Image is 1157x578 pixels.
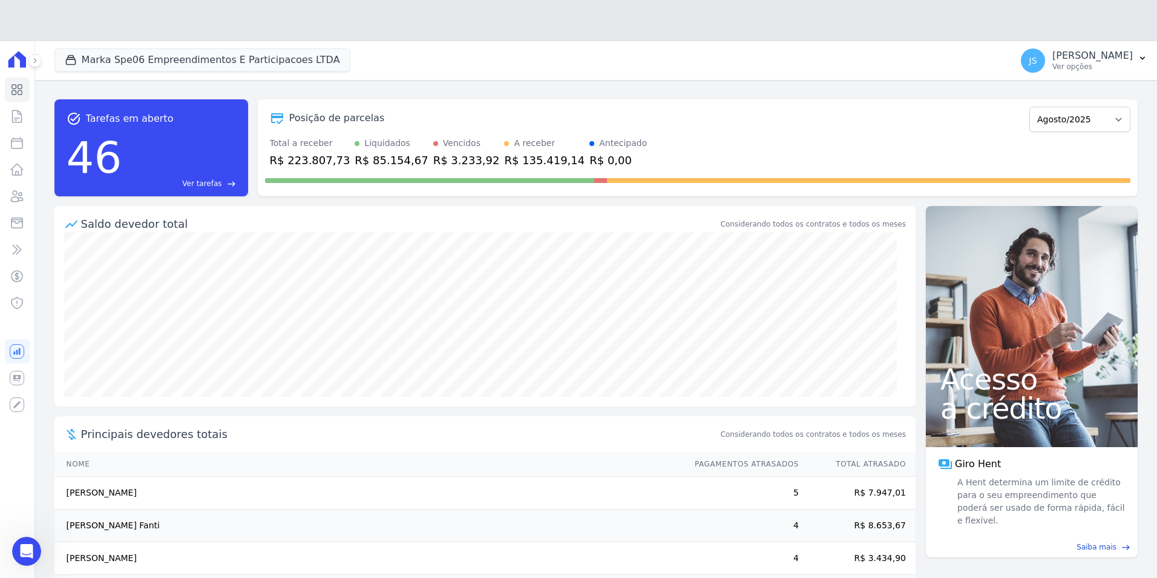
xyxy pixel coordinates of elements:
[940,365,1123,394] span: Acesso
[54,452,683,477] th: Nome
[81,426,718,442] span: Principais devedores totais
[126,178,235,189] a: Ver tarefas east
[54,48,350,71] button: Marka Spe06 Empreendimentos E Participacoes LTDA
[933,542,1130,553] a: Saiba mais east
[955,457,1001,471] span: Giro Hent
[270,137,350,150] div: Total a receber
[1121,543,1130,552] span: east
[799,477,916,510] td: R$ 7.947,01
[955,476,1126,527] span: A Hent determina um limite de crédito para o seu empreendimento que poderá ser usado de forma ráp...
[289,111,385,125] div: Posição de parcelas
[270,152,350,168] div: R$ 223.807,73
[1052,62,1133,71] p: Ver opções
[721,219,906,230] div: Considerando todos os contratos e todos os meses
[182,178,221,189] span: Ver tarefas
[799,542,916,575] td: R$ 3.434,90
[599,137,647,150] div: Antecipado
[799,510,916,542] td: R$ 8.653,67
[443,137,480,150] div: Vencidos
[433,152,500,168] div: R$ 3.233,92
[67,111,81,126] span: task_alt
[683,542,799,575] td: 4
[67,126,122,189] div: 46
[1029,56,1037,65] span: JS
[683,477,799,510] td: 5
[54,477,683,510] td: [PERSON_NAME]
[355,152,428,168] div: R$ 85.154,67
[1052,50,1133,62] p: [PERSON_NAME]
[589,152,647,168] div: R$ 0,00
[86,111,174,126] span: Tarefas em aberto
[683,452,799,477] th: Pagamentos Atrasados
[81,216,718,232] div: Saldo devedor total
[227,179,236,188] span: east
[54,510,683,542] td: [PERSON_NAME] Fanti
[940,394,1123,423] span: a crédito
[54,542,683,575] td: [PERSON_NAME]
[1011,44,1157,78] button: JS [PERSON_NAME] Ver opções
[799,452,916,477] th: Total Atrasado
[1077,542,1116,553] span: Saiba mais
[721,429,906,440] span: Considerando todos os contratos e todos os meses
[504,152,585,168] div: R$ 135.419,14
[683,510,799,542] td: 4
[364,137,410,150] div: Liquidados
[12,537,41,566] iframe: Intercom live chat
[514,137,555,150] div: A receber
